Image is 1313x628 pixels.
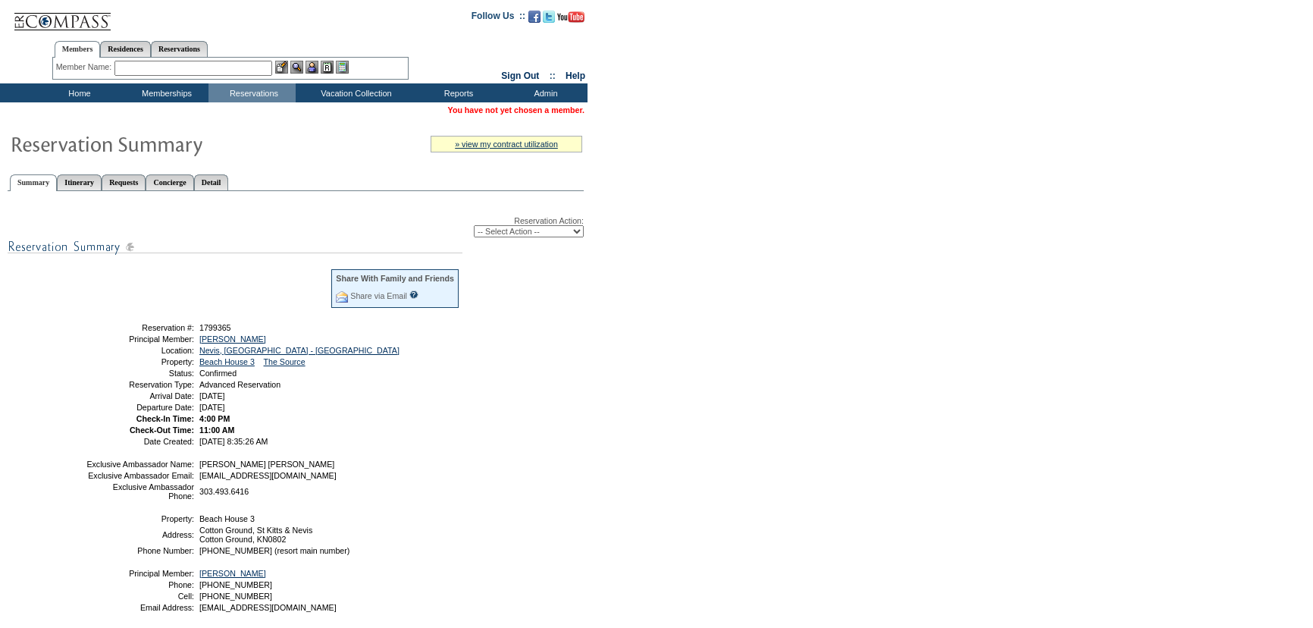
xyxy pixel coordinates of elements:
td: Principal Member: [86,334,194,344]
span: [PHONE_NUMBER] [199,580,272,589]
a: » view my contract utilization [455,140,558,149]
td: Exclusive Ambassador Name: [86,460,194,469]
td: Property: [86,514,194,523]
span: Advanced Reservation [199,380,280,389]
div: Reservation Action: [8,216,584,237]
div: Share With Family and Friends [336,274,454,283]
td: Vacation Collection [296,83,413,102]
span: 1799365 [199,323,231,332]
img: Become our fan on Facebook [528,11,541,23]
span: 303.493.6416 [199,487,249,496]
td: Exclusive Ambassador Email: [86,471,194,480]
a: Requests [102,174,146,190]
span: Confirmed [199,369,237,378]
span: [PERSON_NAME] [PERSON_NAME] [199,460,334,469]
td: Email Address: [86,603,194,612]
input: What is this? [409,290,418,299]
span: Cotton Ground, St Kitts & Nevis Cotton Ground, KN0802 [199,526,312,544]
span: Beach House 3 [199,514,255,523]
td: Reservations [208,83,296,102]
a: Follow us on Twitter [543,15,555,24]
span: 11:00 AM [199,425,234,435]
td: Cell: [86,592,194,601]
td: Principal Member: [86,569,194,578]
td: Location: [86,346,194,355]
a: Nevis, [GEOGRAPHIC_DATA] - [GEOGRAPHIC_DATA] [199,346,400,355]
td: Follow Us :: [472,9,525,27]
a: Residences [100,41,151,57]
td: Reports [413,83,500,102]
img: View [290,61,303,74]
span: [EMAIL_ADDRESS][DOMAIN_NAME] [199,471,337,480]
a: Itinerary [57,174,102,190]
a: Subscribe to our YouTube Channel [557,15,584,24]
a: Sign Out [501,71,539,81]
img: subTtlResSummary.gif [8,237,462,256]
img: Follow us on Twitter [543,11,555,23]
img: Impersonate [306,61,318,74]
a: Beach House 3 [199,357,255,366]
td: Phone: [86,580,194,589]
a: Share via Email [350,291,407,300]
td: Home [34,83,121,102]
a: The Source [264,357,306,366]
a: Concierge [146,174,193,190]
td: Arrival Date: [86,391,194,400]
a: [PERSON_NAME] [199,334,266,344]
span: :: [550,71,556,81]
img: b_edit.gif [275,61,288,74]
span: [PHONE_NUMBER] (resort main number) [199,546,349,555]
td: Admin [500,83,588,102]
td: Reservation #: [86,323,194,332]
div: Member Name: [56,61,114,74]
span: [DATE] [199,403,225,412]
span: [PHONE_NUMBER] [199,592,272,601]
td: Phone Number: [86,546,194,555]
a: Summary [10,174,57,191]
span: [DATE] 8:35:26 AM [199,437,268,446]
td: Address: [86,526,194,544]
span: [DATE] [199,391,225,400]
td: Date Created: [86,437,194,446]
td: Property: [86,357,194,366]
span: You have not yet chosen a member. [448,105,584,115]
td: Status: [86,369,194,378]
a: Members [55,41,101,58]
strong: Check-In Time: [136,414,194,423]
span: 4:00 PM [199,414,230,423]
td: Departure Date: [86,403,194,412]
td: Memberships [121,83,208,102]
img: Reservations [321,61,334,74]
strong: Check-Out Time: [130,425,194,435]
td: Exclusive Ambassador Phone: [86,482,194,501]
a: Detail [194,174,229,190]
span: [EMAIL_ADDRESS][DOMAIN_NAME] [199,603,337,612]
a: [PERSON_NAME] [199,569,266,578]
a: Reservations [151,41,208,57]
img: Subscribe to our YouTube Channel [557,11,584,23]
img: Reservaton Summary [10,128,313,159]
img: b_calculator.gif [336,61,349,74]
a: Become our fan on Facebook [528,15,541,24]
a: Help [566,71,585,81]
td: Reservation Type: [86,380,194,389]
